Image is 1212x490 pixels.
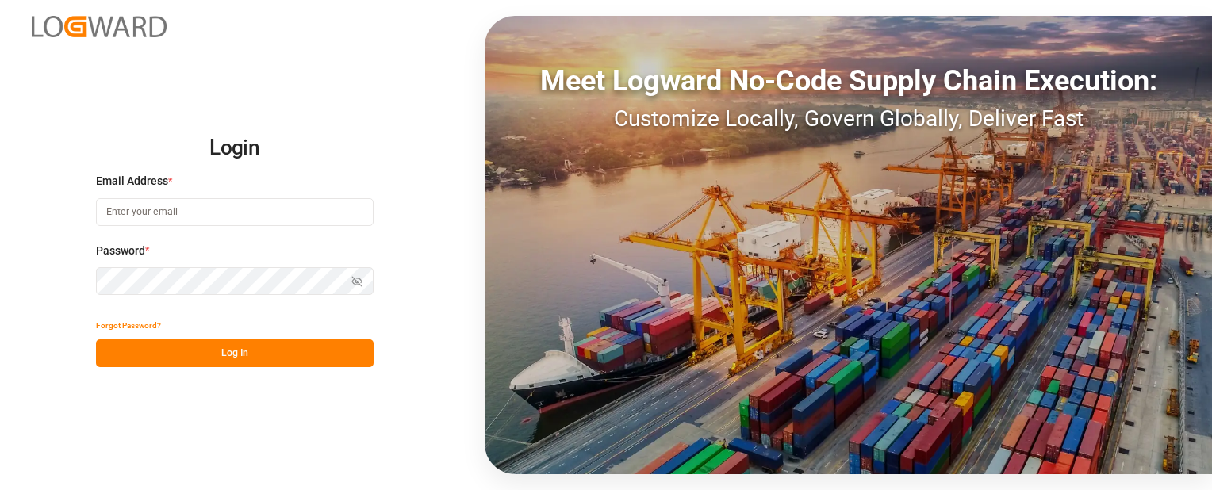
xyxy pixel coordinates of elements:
img: Logward_new_orange.png [32,16,167,37]
span: Password [96,243,145,259]
input: Enter your email [96,198,374,226]
div: Customize Locally, Govern Globally, Deliver Fast [485,102,1212,136]
button: Forgot Password? [96,312,161,339]
h2: Login [96,123,374,174]
span: Email Address [96,173,168,189]
div: Meet Logward No-Code Supply Chain Execution: [485,59,1212,102]
button: Log In [96,339,374,367]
